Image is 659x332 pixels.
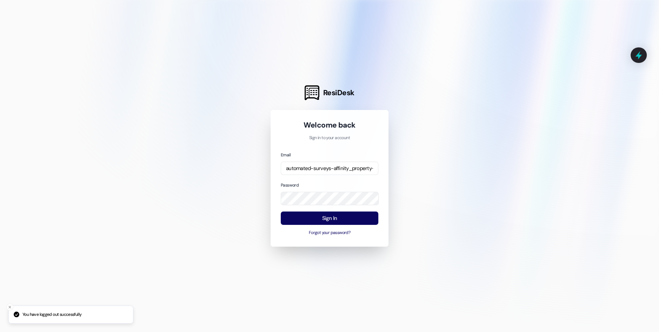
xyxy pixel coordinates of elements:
[22,312,81,318] p: You have logged out successfully
[6,304,13,311] button: Close toast
[281,120,378,130] h1: Welcome back
[281,162,378,175] input: name@example.com
[323,88,354,98] span: ResiDesk
[281,152,291,158] label: Email
[281,211,378,225] button: Sign In
[281,230,378,236] button: Forgot your password?
[281,135,378,141] p: Sign in to your account
[305,85,319,100] img: ResiDesk Logo
[281,182,299,188] label: Password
